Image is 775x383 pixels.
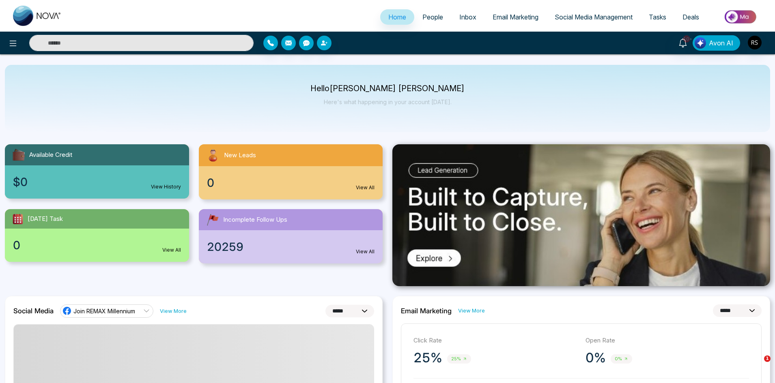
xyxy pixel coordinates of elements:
[451,9,484,25] a: Inbox
[493,13,538,21] span: Email Marketing
[414,9,451,25] a: People
[13,307,54,315] h2: Social Media
[586,336,749,345] p: Open Rate
[73,307,135,315] span: Join REMAX Millennium
[380,9,414,25] a: Home
[748,36,762,49] img: User Avatar
[764,355,771,362] span: 1
[586,350,606,366] p: 0%
[458,307,485,315] a: View More
[683,35,690,43] span: 10+
[709,38,733,48] span: Avon AI
[13,173,28,190] span: $0
[11,148,26,162] img: availableCredit.svg
[392,144,770,286] img: .
[711,8,770,26] img: Market-place.gif
[547,9,641,25] a: Social Media Management
[13,237,20,254] span: 0
[484,9,547,25] a: Email Marketing
[28,214,63,224] span: [DATE] Task
[356,184,375,191] a: View All
[459,13,476,21] span: Inbox
[194,209,388,263] a: Incomplete Follow Ups20259View All
[388,13,406,21] span: Home
[207,238,243,255] span: 20259
[674,9,707,25] a: Deals
[682,13,699,21] span: Deals
[11,212,24,225] img: todayTask.svg
[205,212,220,227] img: followUps.svg
[205,148,221,163] img: newLeads.svg
[641,9,674,25] a: Tasks
[224,151,256,160] span: New Leads
[649,13,666,21] span: Tasks
[413,336,577,345] p: Click Rate
[207,174,214,191] span: 0
[356,248,375,255] a: View All
[673,35,693,49] a: 10+
[413,350,442,366] p: 25%
[310,85,465,92] p: Hello [PERSON_NAME] [PERSON_NAME]
[693,35,740,51] button: Avon AI
[223,215,287,225] span: Incomplete Follow Ups
[695,37,706,49] img: Lead Flow
[194,144,388,199] a: New Leads0View All
[151,183,181,190] a: View History
[160,307,187,315] a: View More
[747,355,767,375] iframe: Intercom live chat
[13,6,62,26] img: Nova CRM Logo
[310,98,465,105] p: Here's what happening in your account [DATE].
[611,354,632,364] span: 0%
[555,13,633,21] span: Social Media Management
[447,354,471,364] span: 25%
[401,307,452,315] h2: Email Marketing
[29,150,72,160] span: Available Credit
[162,246,181,254] a: View All
[422,13,443,21] span: People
